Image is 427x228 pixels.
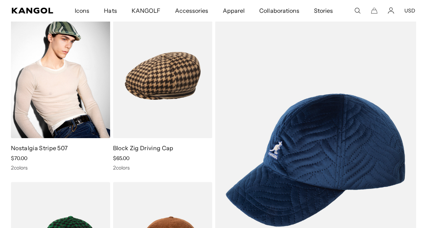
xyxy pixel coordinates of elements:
button: Cart [371,7,377,14]
a: Account [388,7,394,14]
div: 2 colors [11,164,110,171]
summary: Search here [354,7,361,14]
img: Nostalgia Stripe 507 [11,14,110,138]
span: $65.00 [113,155,129,161]
a: Kangol [12,8,54,14]
a: Nostalgia Stripe 507 [11,144,68,152]
div: 2 colors [113,164,212,171]
a: Block Zig Driving Cap [113,144,174,152]
button: USD [404,7,415,14]
img: Block Zig Driving Cap [113,14,212,138]
span: $70.00 [11,155,27,161]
